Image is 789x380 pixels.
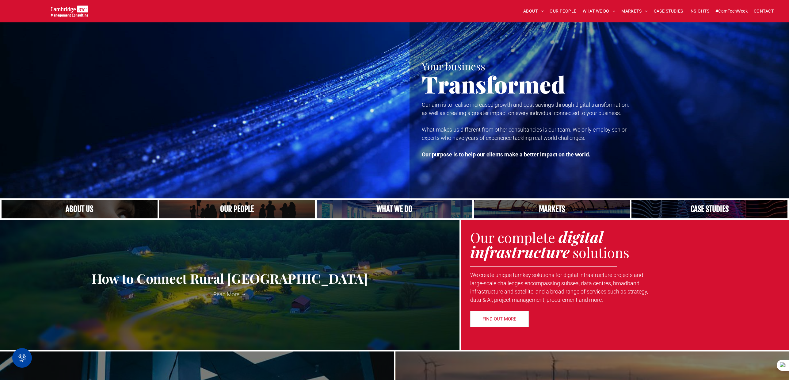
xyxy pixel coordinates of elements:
a: WHAT WE DO [580,6,619,16]
img: Cambridge MC Logo, digital transformation [51,6,89,17]
span: solutions [573,243,629,261]
a: CASE STUDIES [651,6,686,16]
span: We create unique turnkey solutions for digital infrastructure projects and large-scale challenges... [470,272,648,303]
a: OUR PEOPLE [547,6,579,16]
a: MARKETS [618,6,650,16]
span: Our aim is to realise increased growth and cost savings through digital transformation, as well a... [422,102,629,116]
strong: digital [558,226,603,247]
span: Your business [422,59,485,73]
a: Read More → [5,290,455,298]
strong: infrastructure [470,241,570,262]
a: Telecoms | Decades of Experience Across Multiple Industries & Regions [474,200,630,218]
span: Transformed [422,69,565,99]
strong: Our purpose is to help our clients make a better impact on the world. [422,151,590,158]
a: Your Business Transformed | Cambridge Management Consulting [51,6,89,13]
a: #CamTechWeek [712,6,751,16]
span: What makes us different from other consultancies is our team. We only employ senior experts who h... [422,126,627,141]
a: ABOUT [520,6,547,16]
a: How to Connect Rural [GEOGRAPHIC_DATA] [5,271,455,286]
span: Our complete [470,228,555,246]
a: A crowd in silhouette at sunset, on a rise or lookout point [159,200,315,218]
a: CONTACT [751,6,777,16]
a: INSIGHTS [686,6,712,16]
a: A yoga teacher lifting his whole body off the ground in the peacock pose [317,200,473,218]
span: FIND OUT MORE [482,311,516,327]
a: FIND OUT MORE [470,311,529,327]
a: CASE STUDIES | See an Overview of All Our Case Studies | Cambridge Management Consulting [631,200,787,218]
a: Close up of woman's face, centered on her eyes [2,200,158,218]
